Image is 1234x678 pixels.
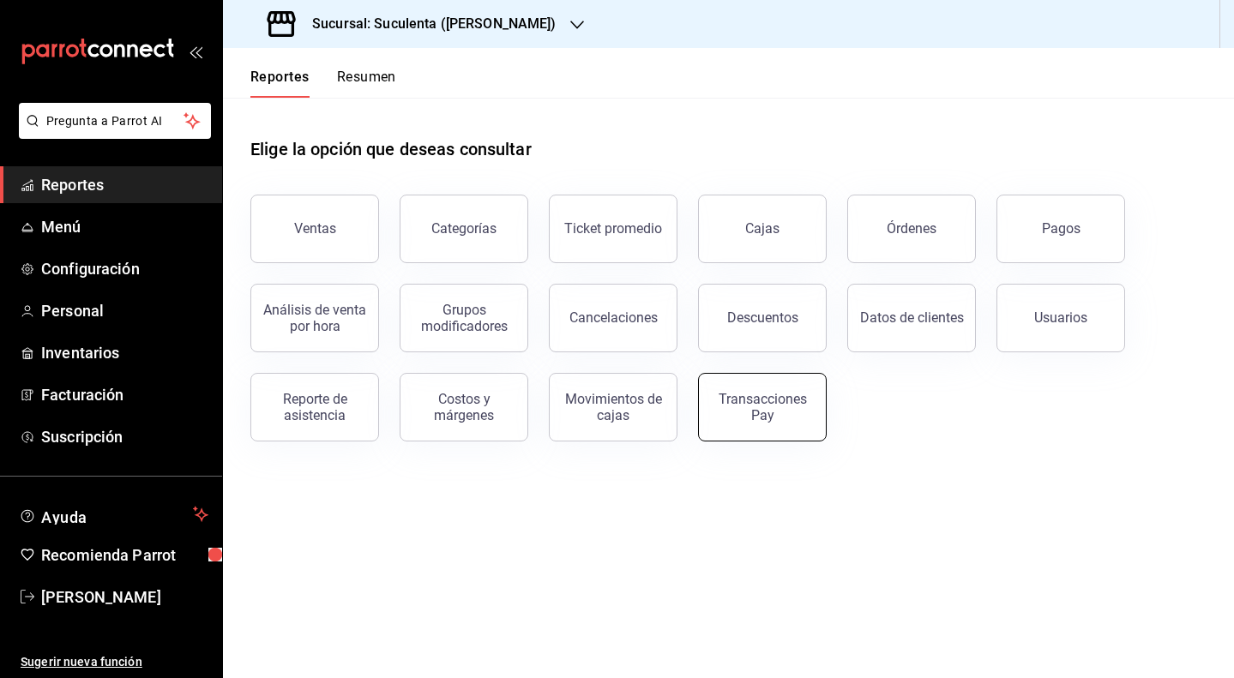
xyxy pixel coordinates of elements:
[564,220,662,237] div: Ticket promedio
[250,373,379,441] button: Reporte de asistencia
[298,14,557,34] h3: Sucursal: Suculenta ([PERSON_NAME])
[41,257,208,280] span: Configuración
[860,309,964,326] div: Datos de clientes
[21,653,208,671] span: Sugerir nueva función
[560,391,666,423] div: Movimientos de cajas
[549,373,677,441] button: Movimientos de cajas
[400,373,528,441] button: Costos y márgenes
[46,112,184,130] span: Pregunta a Parrot AI
[250,136,532,162] h1: Elige la opción que deseas consultar
[887,220,936,237] div: Órdenes
[996,195,1125,263] button: Pagos
[250,284,379,352] button: Análisis de venta por hora
[41,299,208,322] span: Personal
[250,195,379,263] button: Ventas
[847,195,976,263] button: Órdenes
[41,173,208,196] span: Reportes
[12,124,211,142] a: Pregunta a Parrot AI
[41,543,208,567] span: Recomienda Parrot
[337,69,396,98] button: Resumen
[294,220,336,237] div: Ventas
[19,103,211,139] button: Pregunta a Parrot AI
[698,373,827,441] button: Transacciones Pay
[41,425,208,448] span: Suscripción
[400,284,528,352] button: Grupos modificadores
[698,195,827,263] button: Cajas
[41,341,208,364] span: Inventarios
[745,220,780,237] div: Cajas
[400,195,528,263] button: Categorías
[727,309,798,326] div: Descuentos
[250,69,396,98] div: navigation tabs
[431,220,497,237] div: Categorías
[1042,220,1081,237] div: Pagos
[250,69,310,98] button: Reportes
[996,284,1125,352] button: Usuarios
[1034,309,1087,326] div: Usuarios
[709,391,816,423] div: Transacciones Pay
[411,391,517,423] div: Costos y márgenes
[262,302,368,334] div: Análisis de venta por hora
[262,391,368,423] div: Reporte de asistencia
[189,45,202,58] button: open_drawer_menu
[41,504,186,525] span: Ayuda
[549,195,677,263] button: Ticket promedio
[847,284,976,352] button: Datos de clientes
[569,309,658,326] div: Cancelaciones
[41,383,208,406] span: Facturación
[41,585,208,609] span: [PERSON_NAME]
[698,284,827,352] button: Descuentos
[41,215,208,238] span: Menú
[549,284,677,352] button: Cancelaciones
[411,302,517,334] div: Grupos modificadores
